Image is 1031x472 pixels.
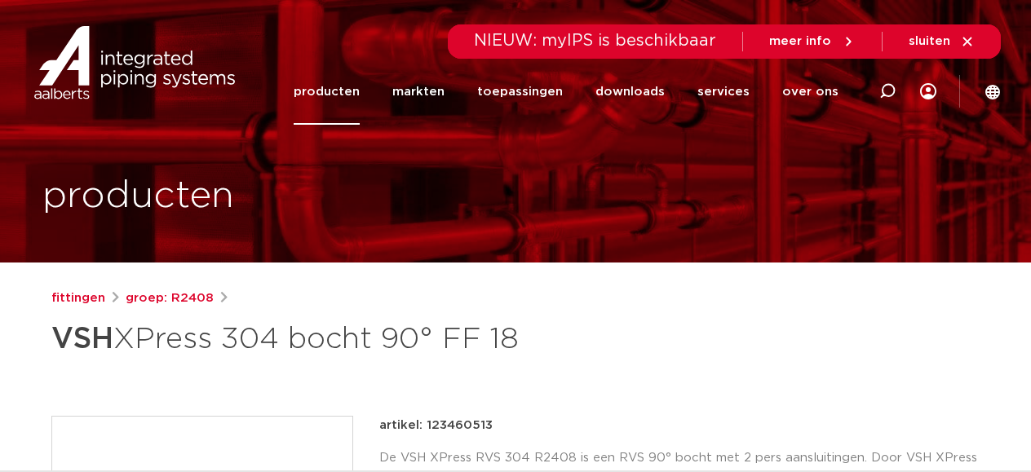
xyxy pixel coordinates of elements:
[920,59,936,125] div: my IPS
[595,59,665,125] a: downloads
[474,33,716,49] span: NIEUW: myIPS is beschikbaar
[392,59,445,125] a: markten
[769,34,856,49] a: meer info
[769,35,831,47] span: meer info
[51,315,664,364] h1: XPress 304 bocht 90° FF 18
[782,59,839,125] a: over ons
[909,34,975,49] a: sluiten
[51,324,113,354] strong: VSH
[477,59,563,125] a: toepassingen
[697,59,750,125] a: services
[42,170,234,223] h1: producten
[294,59,839,125] nav: Menu
[379,416,493,435] p: artikel: 123460513
[51,289,105,308] a: fittingen
[909,35,950,47] span: sluiten
[294,59,360,125] a: producten
[126,289,214,308] a: groep: R2408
